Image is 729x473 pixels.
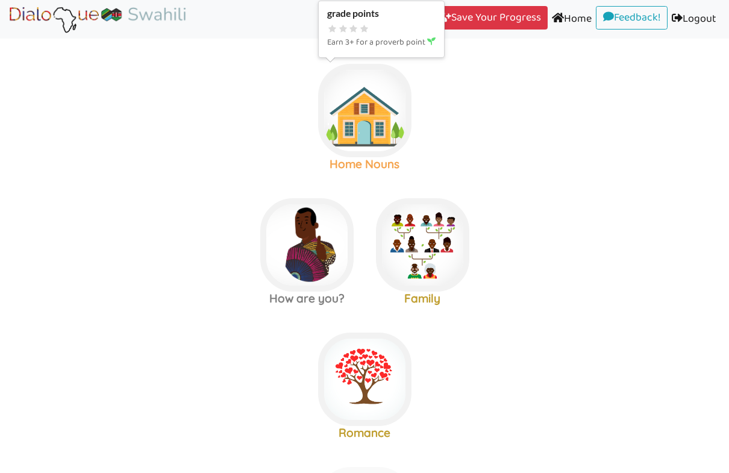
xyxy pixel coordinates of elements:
h3: How are you? [249,292,364,305]
p: Earn 3+ for a proverb point [327,36,436,50]
h3: Romance [307,426,422,440]
img: r5+QtVXYuttHLoUAAAAABJRU5ErkJggg== [399,339,417,357]
h3: Home Nouns [307,157,422,171]
a: Logout [668,6,721,33]
img: family.5a65002c.jpg [376,198,469,292]
img: certified.efcc2b4c.png [260,198,354,292]
img: romance.7ac82883.jpg [318,333,411,426]
img: homenouns.6a985b78.jpg [318,64,411,157]
img: Brand [8,4,189,34]
a: Save Your Progress [430,6,548,30]
h3: Family [364,292,480,305]
a: Feedback! [596,6,668,30]
img: r5+QtVXYuttHLoUAAAAABJRU5ErkJggg== [399,70,417,88]
a: Home [548,6,596,33]
img: r5+QtVXYuttHLoUAAAAABJRU5ErkJggg== [341,204,359,222]
img: r5+QtVXYuttHLoUAAAAABJRU5ErkJggg== [457,204,475,222]
div: grade points [327,8,436,19]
